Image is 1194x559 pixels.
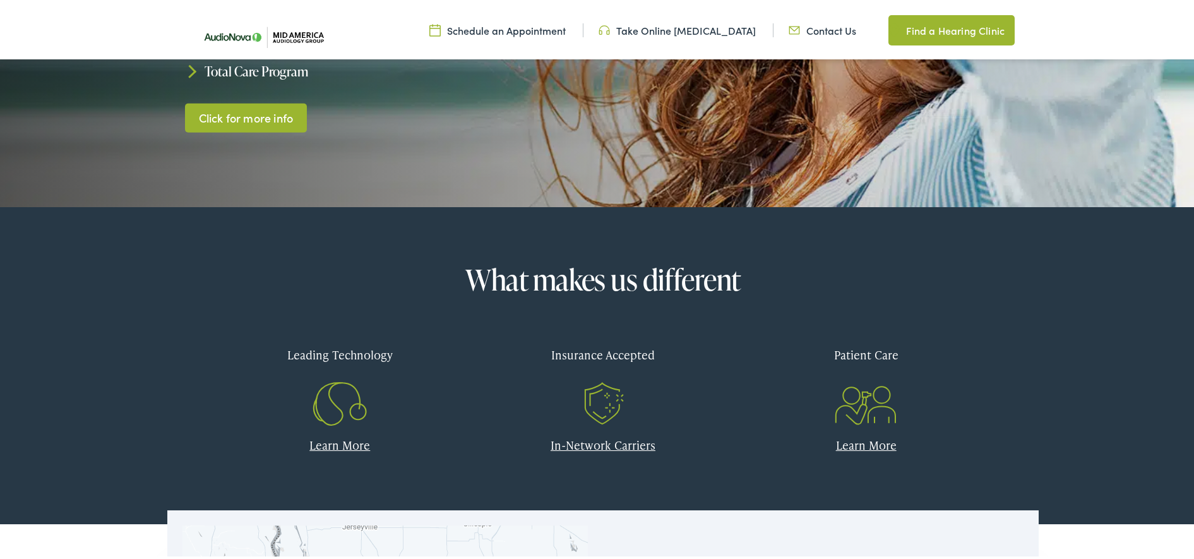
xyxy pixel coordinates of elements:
a: Contact Us [789,21,856,35]
a: Schedule an Appointment [429,21,566,35]
div: Insurance Accepted [481,334,725,371]
div: Leading Technology [218,334,462,371]
a: Learn More [309,435,370,450]
div: Patient Care [744,334,988,371]
img: utility icon [888,20,900,35]
a: Find a Hearing Clinic [888,13,1015,43]
a: Click for more info [185,100,307,130]
h2: What makes us different [218,261,988,293]
a: Patient Care [744,334,988,409]
li: Total Care Program [185,56,603,80]
img: utility icon [789,21,800,35]
img: utility icon [599,21,610,35]
a: In-Network Carriers [551,435,655,450]
a: Insurance Accepted [481,334,725,409]
img: utility icon [429,21,441,35]
a: Take Online [MEDICAL_DATA] [599,21,756,35]
a: Leading Technology [218,334,462,409]
a: Learn More [836,435,897,450]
